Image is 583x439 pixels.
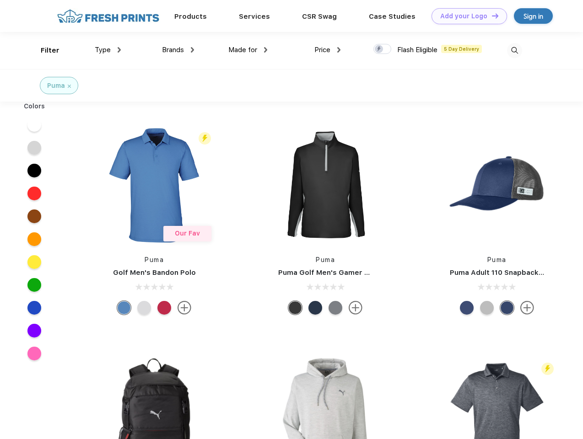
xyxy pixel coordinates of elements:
img: fo%20logo%202.webp [54,8,162,24]
div: Navy Blazer [308,301,322,315]
span: Made for [228,46,257,54]
span: Type [95,46,111,54]
img: desktop_search.svg [507,43,522,58]
div: Quiet Shade [329,301,342,315]
div: Peacoat with Qut Shd [500,301,514,315]
a: CSR Swag [302,12,337,21]
span: Our Fav [175,230,200,237]
a: Products [174,12,207,21]
div: Add your Logo [440,12,487,20]
div: Colors [17,102,52,111]
div: Lake Blue [117,301,131,315]
a: Puma Golf Men's Gamer Golf Quarter-Zip [278,268,423,277]
a: Golf Men's Bandon Polo [113,268,196,277]
img: more.svg [349,301,362,315]
img: flash_active_toggle.svg [199,132,211,145]
div: Sign in [524,11,543,21]
img: more.svg [520,301,534,315]
img: DT [492,13,498,18]
div: Puma [47,81,65,91]
span: Flash Eligible [397,46,437,54]
span: Price [314,46,330,54]
a: Services [239,12,270,21]
span: Brands [162,46,184,54]
img: filter_cancel.svg [68,85,71,88]
div: Puma Black [288,301,302,315]
a: Puma [316,256,335,263]
a: Puma [145,256,164,263]
img: more.svg [178,301,191,315]
img: func=resize&h=266 [265,124,386,246]
span: 5 Day Delivery [441,45,482,53]
img: dropdown.png [337,47,340,53]
img: func=resize&h=266 [436,124,558,246]
img: dropdown.png [191,47,194,53]
img: dropdown.png [264,47,267,53]
div: Quarry with Brt Whit [480,301,494,315]
img: dropdown.png [118,47,121,53]
div: Ski Patrol [157,301,171,315]
div: High Rise [137,301,151,315]
a: Puma [487,256,507,263]
div: Filter [41,45,59,56]
div: Peacoat Qut Shd [460,301,474,315]
img: flash_active_toggle.svg [541,363,554,375]
img: func=resize&h=266 [93,124,215,246]
a: Sign in [514,8,553,24]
